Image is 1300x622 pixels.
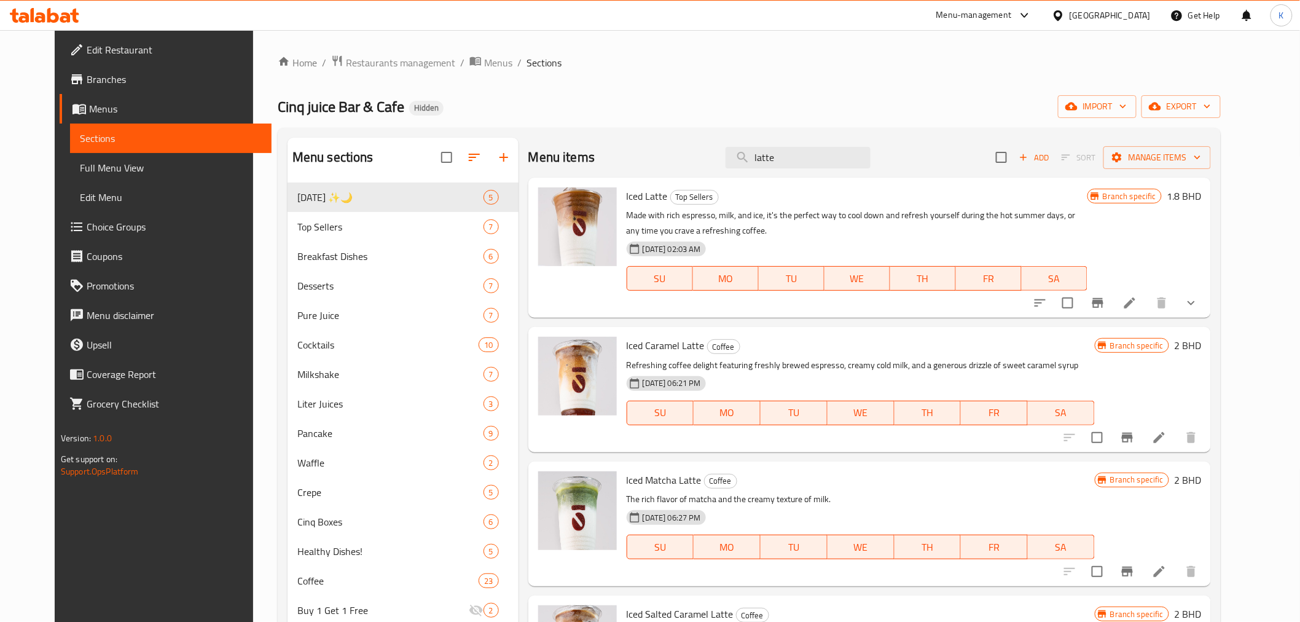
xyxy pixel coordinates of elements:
span: MO [698,270,754,288]
div: Top Sellers [670,190,719,205]
span: Full Menu View [80,160,262,175]
span: Milkshake [297,367,484,382]
span: SA [1033,538,1090,556]
button: import [1058,95,1137,118]
span: WE [832,404,890,422]
span: Branch specific [1105,474,1169,486]
span: Cinq Boxes [297,514,484,529]
div: items [484,544,499,559]
button: Branch-specific-item [1113,423,1142,452]
span: Add [1017,151,1051,165]
span: Branch specific [1105,340,1169,352]
span: WE [832,538,890,556]
div: items [484,308,499,323]
button: MO [693,266,759,291]
span: 6 [484,516,498,528]
div: Pancake9 [288,419,519,448]
a: Menus [60,94,272,124]
span: Breakfast Dishes [297,249,484,264]
h6: 1.8 BHD [1167,187,1201,205]
a: Promotions [60,271,272,301]
div: [DATE] ✨🌙5 [288,183,519,212]
span: Cocktails [297,337,479,352]
span: Get support on: [61,451,117,467]
h6: 2 BHD [1174,471,1201,489]
div: [GEOGRAPHIC_DATA] [1070,9,1151,22]
svg: Show Choices [1184,296,1199,310]
button: Add [1014,148,1054,167]
span: TU [764,270,820,288]
span: Iced Matcha Latte [627,471,702,489]
a: Edit menu item [1152,430,1167,445]
button: TH [895,401,961,425]
span: [DATE] 06:27 PM [638,512,706,524]
span: TU [766,538,823,556]
button: TU [761,535,828,559]
span: 5 [484,546,498,557]
span: 5 [484,192,498,203]
span: Coffee [705,474,737,488]
button: TU [759,266,824,291]
span: Branch specific [1105,608,1169,620]
button: FR [956,266,1022,291]
span: Pure Juice [297,308,484,323]
span: Branches [87,72,262,87]
button: show more [1177,288,1206,318]
div: items [484,278,499,293]
button: WE [828,401,895,425]
h2: Menu sections [292,148,374,167]
button: sort-choices [1025,288,1055,318]
span: Top Sellers [671,190,718,204]
a: Choice Groups [60,212,272,242]
button: TU [761,401,828,425]
img: Iced Latte [538,187,617,266]
button: TH [890,266,956,291]
span: Waffle [297,455,484,470]
span: 5 [484,487,498,498]
span: Iced Latte [627,187,668,205]
span: 3 [484,398,498,410]
p: Made with rich espresso, milk, and ice, it's the perfect way to cool down and refresh yourself du... [627,208,1087,238]
h6: 2 BHD [1174,337,1201,354]
span: 2 [484,605,498,616]
a: Coupons [60,242,272,271]
span: Sections [80,131,262,146]
a: Upsell [60,330,272,360]
span: K [1279,9,1284,22]
span: Pancake [297,426,484,441]
a: Full Menu View [70,153,272,183]
span: SU [632,538,689,556]
div: Buy 1 Get 1 Free [297,603,469,618]
span: import [1068,99,1127,114]
button: SA [1028,401,1095,425]
span: Coffee [297,573,479,588]
div: Healthy Dishes!5 [288,537,519,566]
img: Iced Matcha Latte [538,471,617,550]
span: SU [632,404,689,422]
span: Sections [527,55,562,70]
div: Liter Juices3 [288,389,519,419]
button: SU [627,266,693,291]
span: [DATE] 06:21 PM [638,377,706,389]
span: MO [699,404,756,422]
div: Crepe5 [288,478,519,507]
span: Coverage Report [87,367,262,382]
span: SA [1027,270,1083,288]
div: items [484,367,499,382]
div: items [484,514,499,529]
span: Upsell [87,337,262,352]
span: Select to update [1084,425,1110,451]
button: delete [1177,423,1206,452]
div: Desserts7 [288,271,519,301]
span: Select to update [1055,290,1081,316]
button: Branch-specific-item [1083,288,1113,318]
a: Grocery Checklist [60,389,272,419]
span: Select section first [1054,148,1103,167]
div: Healthy Dishes! [297,544,484,559]
span: SU [632,270,688,288]
div: Breakfast Dishes6 [288,242,519,271]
